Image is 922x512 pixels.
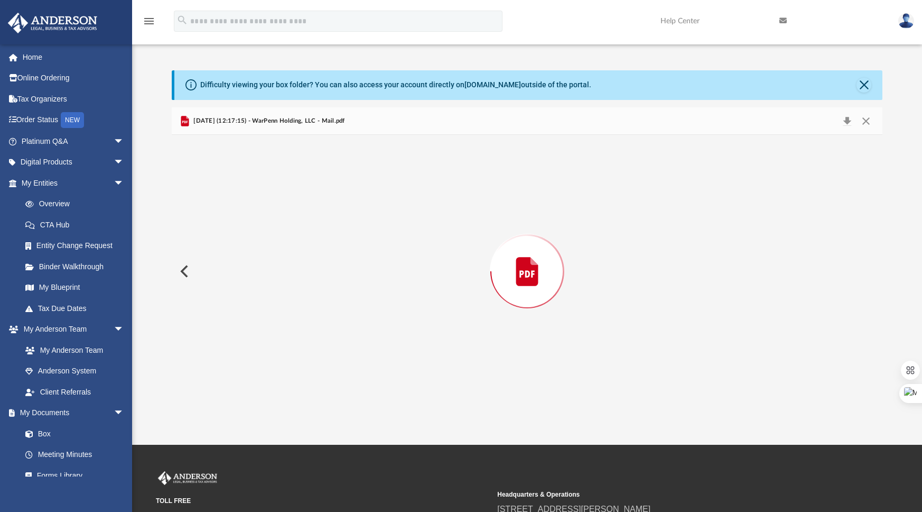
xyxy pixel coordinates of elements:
a: Home [7,47,140,68]
span: arrow_drop_down [114,403,135,424]
a: Anderson System [15,361,135,382]
span: arrow_drop_down [114,152,135,173]
img: User Pic [898,13,914,29]
a: CTA Hub [15,214,140,235]
small: Headquarters & Operations [497,490,831,499]
a: Digital Productsarrow_drop_down [7,152,140,173]
span: arrow_drop_down [114,319,135,341]
img: Anderson Advisors Platinum Portal [156,471,219,485]
a: Box [15,423,129,444]
button: Previous File [172,257,195,286]
i: menu [143,15,155,28]
a: [DOMAIN_NAME] [464,80,521,89]
span: [DATE] (12:17:15) - WarPenn Holding, LLC - Mail.pdf [191,116,345,126]
div: NEW [61,112,84,128]
span: arrow_drop_down [114,131,135,152]
a: Forms Library [15,465,129,486]
a: My Anderson Team [15,340,129,361]
small: TOLL FREE [156,496,490,506]
a: My Documentsarrow_drop_down [7,403,135,424]
div: Difficulty viewing your box folder? You can also access your account directly on outside of the p... [200,79,591,90]
a: My Blueprint [15,277,135,298]
span: arrow_drop_down [114,172,135,194]
img: Anderson Advisors Platinum Portal [5,13,100,33]
a: menu [143,20,155,28]
i: search [176,14,188,26]
button: Close [856,114,876,129]
div: Preview [172,107,883,408]
button: Download [837,114,856,129]
a: Meeting Minutes [15,444,135,465]
a: Binder Walkthrough [15,256,140,277]
a: Online Ordering [7,68,140,89]
a: Entity Change Request [15,235,140,257]
button: Close [856,78,871,93]
a: Tax Organizers [7,88,140,109]
a: Order StatusNEW [7,109,140,131]
a: Client Referrals [15,381,135,403]
a: Tax Due Dates [15,298,140,319]
a: Overview [15,194,140,215]
a: My Entitiesarrow_drop_down [7,172,140,194]
a: Platinum Q&Aarrow_drop_down [7,131,140,152]
a: My Anderson Teamarrow_drop_down [7,319,135,340]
